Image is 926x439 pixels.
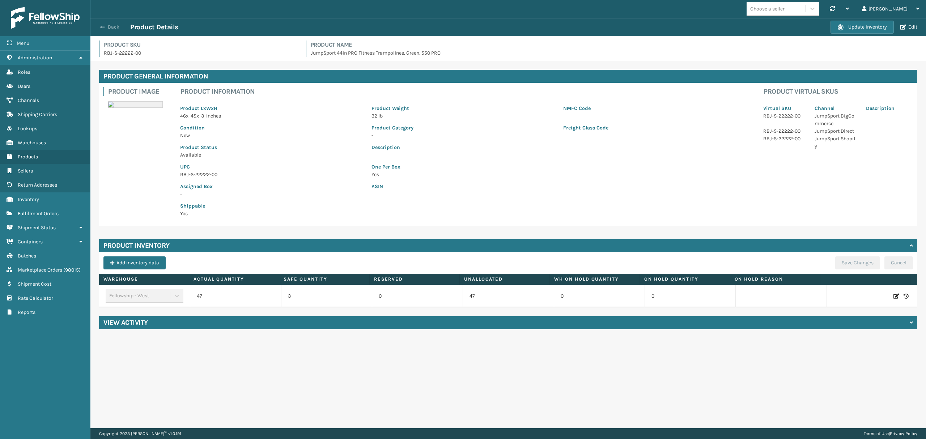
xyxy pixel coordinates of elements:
[371,105,554,112] p: Product Weight
[763,135,806,142] p: RBJ-S-22222-00
[99,70,917,83] h4: Product General Information
[864,431,889,436] a: Terms of Use
[18,309,35,315] span: Reports
[206,113,221,119] span: Inches
[554,285,645,307] td: 0
[311,41,918,49] h4: Product Name
[18,69,30,75] span: Roles
[371,144,746,151] p: Description
[190,285,281,307] td: 47
[18,168,33,174] span: Sellers
[644,276,725,282] label: On Hold Quantity
[763,112,806,120] p: RBJ-S-22222-00
[180,210,363,217] p: Yes
[371,163,746,171] p: One Per Box
[371,113,383,119] span: 32 lb
[374,276,455,282] label: Reserved
[18,253,36,259] span: Batches
[764,87,913,96] h4: Product Virtual SKUs
[735,276,816,282] label: On Hold Reason
[464,276,545,282] label: Unallocated
[890,431,917,436] a: Privacy Policy
[18,239,43,245] span: Containers
[763,127,806,135] p: RBJ-S-22222-00
[180,132,363,139] p: New
[108,87,167,96] h4: Product Image
[103,241,170,250] h4: Product Inventory
[884,256,913,269] button: Cancel
[18,83,30,89] span: Users
[130,23,178,31] h3: Product Details
[281,285,372,307] td: 3
[371,183,746,190] p: ASIN
[97,24,130,30] button: Back
[180,202,363,210] p: Shippable
[831,21,894,34] button: Update Inventory
[18,281,51,287] span: Shipment Cost
[108,101,163,108] img: 51104088640_40f294f443_o-scaled-700x700.jpg
[18,125,37,132] span: Lookups
[750,5,785,13] div: Choose a seller
[18,196,39,203] span: Inventory
[563,105,746,112] p: NMFC Code
[18,225,56,231] span: Shipment Status
[866,105,909,112] p: Description
[18,210,59,217] span: Fulfillment Orders
[180,105,363,112] p: Product LxWxH
[18,55,52,61] span: Administration
[379,293,456,300] p: 0
[311,49,918,57] p: JumpSport 44in PRO Fitness Trampolines, Green, 550 PRO
[18,182,57,188] span: Return Addresses
[103,256,166,269] button: Add inventory data
[18,154,38,160] span: Products
[463,285,553,307] td: 47
[180,171,363,178] p: RBJ-S-22222-00
[180,113,188,119] span: 46 x
[180,190,363,198] p: -
[180,124,363,132] p: Condition
[815,112,857,127] p: JumpSport BigCommerce
[898,24,919,30] button: Edit
[864,428,917,439] div: |
[63,267,81,273] span: ( 98015 )
[99,428,181,439] p: Copyright 2023 [PERSON_NAME]™ v 1.0.191
[180,163,363,171] p: UPC
[371,124,554,132] p: Product Category
[371,132,554,139] p: -
[103,276,184,282] label: Warehouse
[763,105,806,112] p: Virtual SKU
[104,41,297,49] h4: Product SKU
[893,293,899,300] i: Edit
[180,183,363,190] p: Assigned Box
[18,295,53,301] span: Rate Calculator
[815,105,857,112] p: Channel
[180,151,363,159] p: Available
[18,111,57,118] span: Shipping Carriers
[11,7,80,29] img: logo
[17,40,29,46] span: Menu
[201,113,204,119] span: 3
[18,97,39,103] span: Channels
[194,276,275,282] label: Actual Quantity
[904,293,909,300] i: Inventory History
[180,87,750,96] h4: Product Information
[191,113,199,119] span: 45 x
[180,144,363,151] p: Product Status
[563,124,746,132] p: Freight Class Code
[835,256,880,269] button: Save Changes
[815,127,857,135] p: JumpSport Direct
[554,276,635,282] label: WH On hold quantity
[645,285,735,307] td: 0
[18,267,62,273] span: Marketplace Orders
[104,49,297,57] p: RBJ-S-22222-00
[18,140,46,146] span: Warehouses
[284,276,365,282] label: Safe Quantity
[371,171,746,178] p: Yes
[103,318,148,327] h4: View Activity
[815,135,857,150] p: JumpSport Shopify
